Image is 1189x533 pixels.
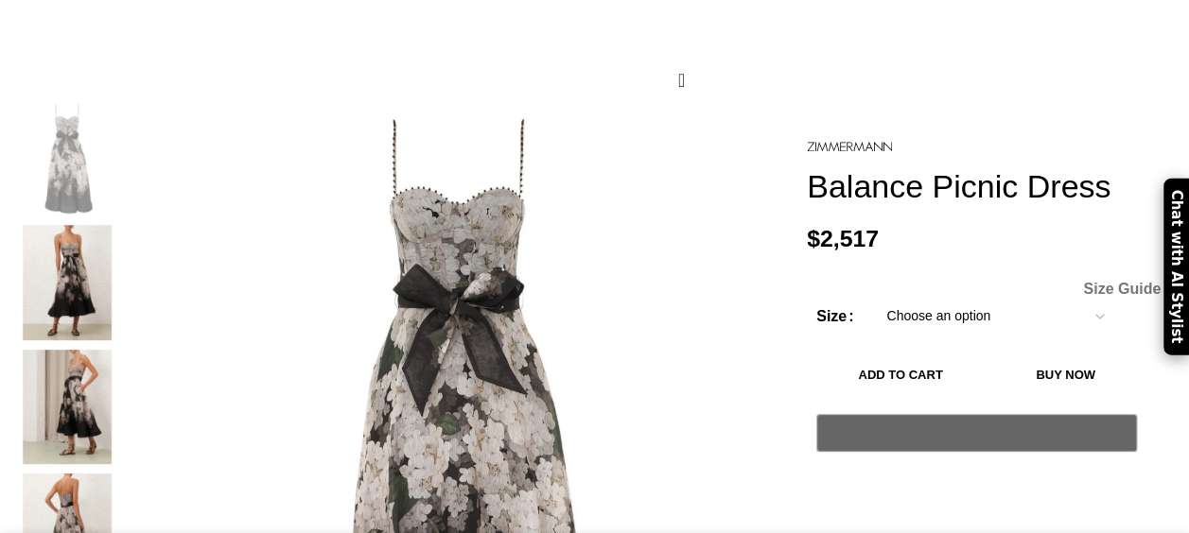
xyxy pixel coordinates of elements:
[9,225,125,339] img: Zimmermann dresses
[1082,282,1161,297] a: Size Guide
[813,462,1141,507] iframe: Secure express checkout frame
[816,305,853,330] label: Size
[816,355,985,395] button: Add to cart
[9,101,125,215] img: Zimmermann dress
[807,226,820,251] span: $
[994,355,1137,395] button: Buy now
[1083,282,1161,297] span: Size Guide
[807,142,892,152] img: Zimmermann
[807,226,879,251] bdi: 2,517
[816,414,1137,452] button: Pay with GPay
[807,167,1175,206] h1: Balance Picnic Dress
[9,350,125,464] img: Zimmermann dress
